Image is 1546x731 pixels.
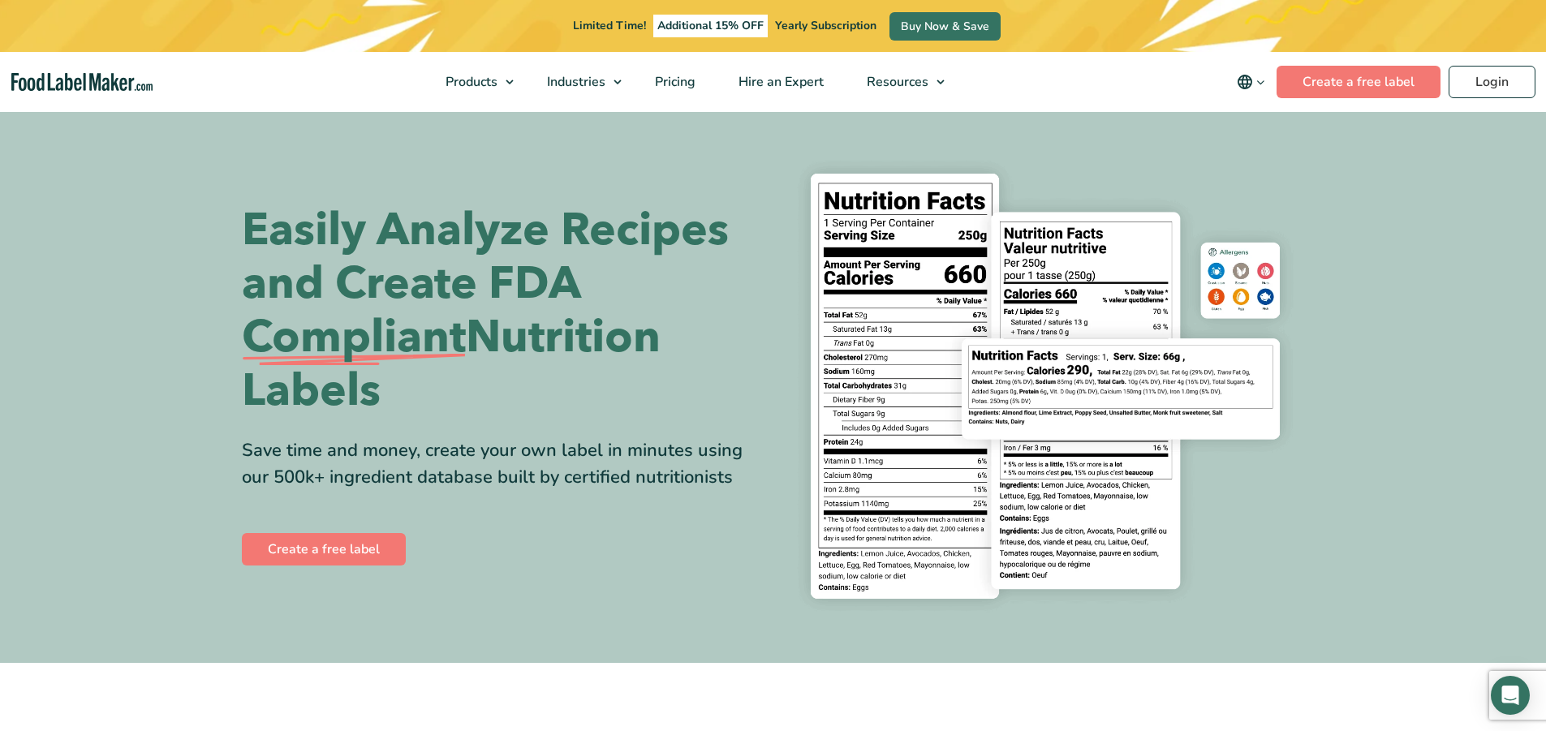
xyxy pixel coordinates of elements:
span: Additional 15% OFF [653,15,768,37]
a: Resources [846,52,953,112]
a: Create a free label [1277,66,1440,98]
h1: Easily Analyze Recipes and Create FDA Nutrition Labels [242,204,761,418]
div: Open Intercom Messenger [1491,676,1530,715]
a: Hire an Expert [717,52,842,112]
a: Industries [526,52,630,112]
span: Yearly Subscription [775,18,876,33]
a: Create a free label [242,533,406,565]
a: Products [424,52,522,112]
span: Hire an Expert [734,73,825,91]
a: Pricing [634,52,713,112]
span: Compliant [242,311,466,364]
span: Industries [542,73,607,91]
span: Limited Time! [573,18,646,33]
span: Products [441,73,499,91]
a: Login [1449,66,1535,98]
span: Resources [862,73,930,91]
span: Pricing [650,73,697,91]
div: Save time and money, create your own label in minutes using our 500k+ ingredient database built b... [242,437,761,491]
a: Buy Now & Save [889,12,1001,41]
